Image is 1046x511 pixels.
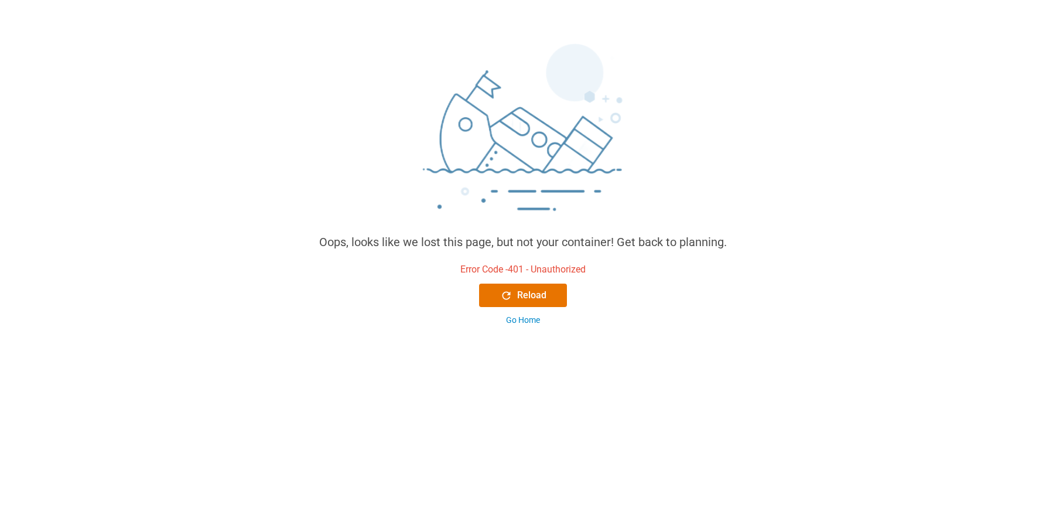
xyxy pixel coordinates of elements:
[319,233,727,251] div: Oops, looks like we lost this page, but not your container! Get back to planning.
[506,314,540,326] div: Go Home
[460,263,586,277] div: Error Code - 401 - Unauthorized
[479,314,567,326] button: Go Home
[347,39,699,233] img: sinking_ship.png
[479,284,567,307] button: Reload
[500,288,546,302] div: Reload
